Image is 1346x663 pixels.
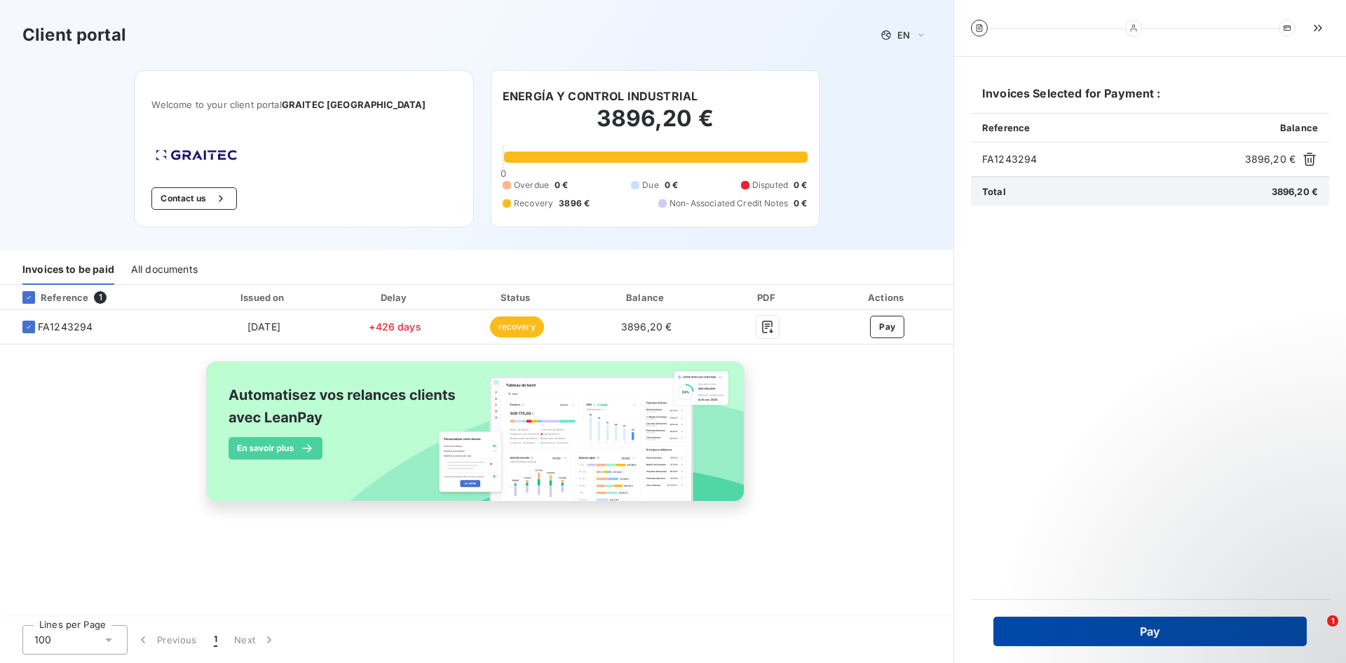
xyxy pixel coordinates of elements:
[514,179,549,192] span: Overdue
[11,291,88,304] div: Reference
[1280,122,1318,133] span: Balance
[339,290,452,304] div: Delay
[993,617,1307,646] button: Pay
[205,625,226,655] button: 1
[1245,152,1296,166] span: 3896,20 €
[151,145,241,165] img: Company logo
[897,29,910,41] span: EN
[94,291,107,304] span: 1
[38,320,93,334] span: FA1243294
[193,353,760,525] img: banner
[1272,186,1318,197] span: 3896,20 €
[22,22,126,48] h3: Client portal
[665,179,678,192] span: 0 €
[555,179,568,192] span: 0 €
[794,197,807,210] span: 0 €
[501,168,506,179] span: 0
[824,290,951,304] div: Actions
[214,633,217,647] span: 1
[1066,527,1346,625] iframe: Intercom notifications message
[669,197,788,210] span: Non-Associated Credit Notes
[503,88,698,105] h6: ENERGÍA Y CONTROL INDUSTRIAL
[151,187,236,210] button: Contact us
[151,99,456,110] span: Welcome to your client portal
[642,179,658,192] span: Due
[621,321,672,333] span: 3896,20 €
[458,290,576,304] div: Status
[794,179,807,192] span: 0 €
[971,85,1329,113] h6: Invoices Selected for Payment :
[22,255,114,285] div: Invoices to be paid
[1327,615,1338,627] span: 1
[195,290,332,304] div: Issued on
[503,105,808,147] h2: 3896,20 €
[982,186,1006,197] span: Total
[752,179,788,192] span: Disputed
[982,152,1239,166] span: FA1243294
[559,197,590,210] span: 3896 €
[282,99,426,110] span: GRAITEC [GEOGRAPHIC_DATA]
[34,633,51,647] span: 100
[514,197,553,210] span: Recovery
[1298,615,1332,649] iframe: Intercom live chat
[247,321,280,333] span: [DATE]
[131,255,198,285] div: All documents
[582,290,712,304] div: Balance
[717,290,819,304] div: PDF
[128,625,205,655] button: Previous
[369,321,421,333] span: +426 days
[226,625,285,655] button: Next
[982,122,1030,133] span: Reference
[490,316,544,337] span: recovery
[870,316,904,338] button: Pay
